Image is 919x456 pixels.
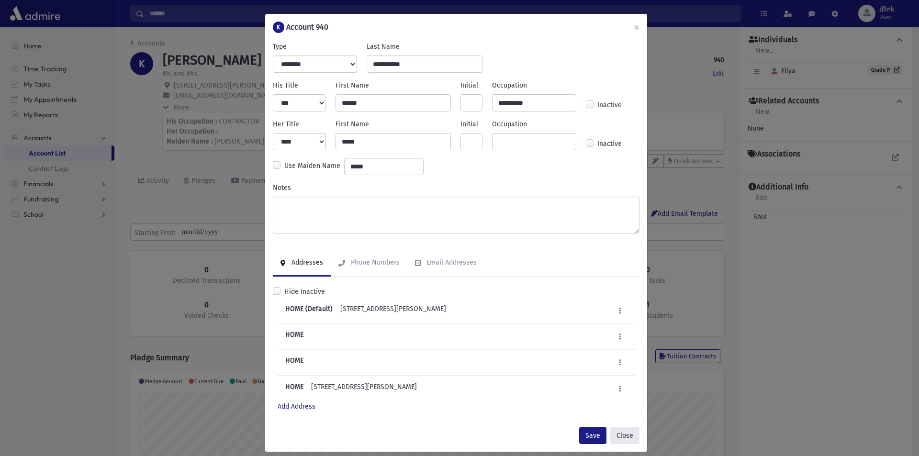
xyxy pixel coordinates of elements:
[273,22,284,33] div: K
[349,258,400,267] div: Phone Numbers
[285,382,303,396] b: HOME
[340,304,446,318] div: [STREET_ADDRESS][PERSON_NAME]
[285,304,333,318] b: HOME (Default)
[492,119,527,129] label: Occupation
[311,382,417,396] div: [STREET_ADDRESS][PERSON_NAME]
[579,427,606,444] button: Save
[331,250,407,277] a: Phone Numbers
[273,80,298,90] label: His Title
[367,42,400,52] label: Last Name
[290,258,323,267] div: Addresses
[273,183,291,193] label: Notes
[273,119,299,129] label: Her Title
[492,80,527,90] label: Occupation
[285,356,303,369] b: HOME
[407,250,484,277] a: Email Addresses
[336,119,369,129] label: First Name
[273,42,287,52] label: Type
[285,330,303,344] b: HOME
[460,119,478,129] label: Initial
[610,427,639,444] button: Close
[597,139,622,150] label: Inactive
[336,80,369,90] label: First Name
[278,402,315,411] a: Add Address
[284,287,325,297] label: Hide Inactive
[286,22,328,33] h6: Account 940
[284,161,340,172] label: Use Maiden Name
[626,14,647,41] button: ×
[425,258,477,267] div: Email Addresses
[460,80,478,90] label: Initial
[597,100,622,111] label: Inactive
[273,250,331,277] a: Addresses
